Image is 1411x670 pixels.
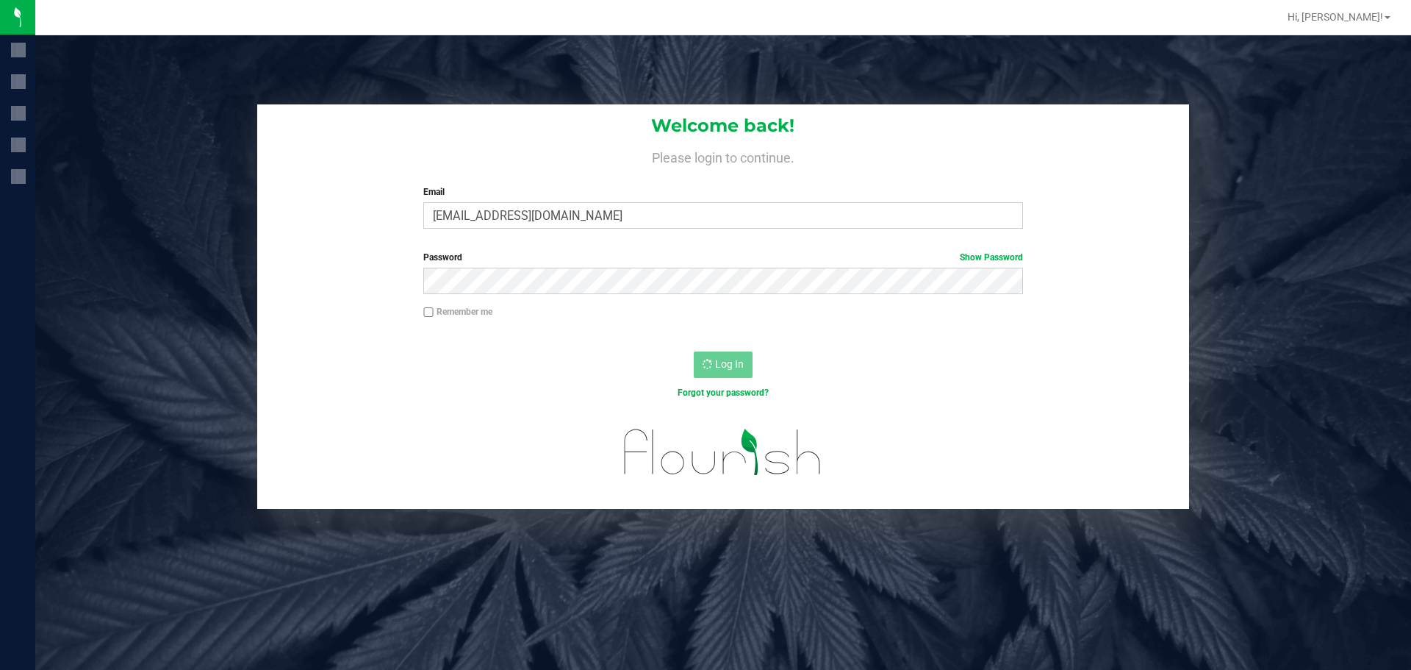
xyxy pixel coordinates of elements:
[960,252,1023,263] a: Show Password
[715,358,744,370] span: Log In
[423,305,492,318] label: Remember me
[257,116,1189,135] h1: Welcome back!
[257,147,1189,165] h4: Please login to continue.
[694,352,753,378] button: Log In
[606,415,839,490] img: flourish_logo.svg
[423,185,1022,199] label: Email
[1288,11,1383,23] span: Hi, [PERSON_NAME]!
[423,252,462,263] span: Password
[678,388,769,398] a: Forgot your password?
[423,307,434,318] input: Remember me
